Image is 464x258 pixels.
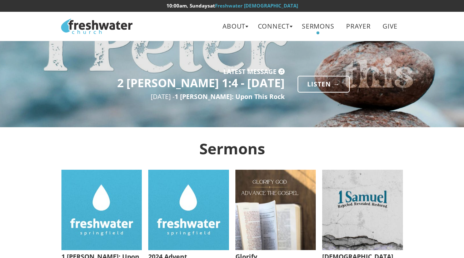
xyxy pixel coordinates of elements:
[253,18,295,34] a: Connect
[61,19,133,34] img: Freshwater Church
[298,76,350,93] a: Listen →
[378,18,403,34] a: Give
[218,18,251,34] a: About
[61,76,285,89] h3: 2 [PERSON_NAME] 1:4 - [DATE]
[235,170,316,250] img: Glorify-God-Advance-the-Gospel-square.png
[61,140,403,157] h2: Sermons
[297,18,339,34] a: Sermons
[61,92,285,101] p: [DATE] -
[61,3,403,9] h6: at
[223,70,276,73] h5: Latest Message
[61,170,142,250] img: fc-default-1400.png
[322,170,403,250] img: 1-Samuel-square.jpg
[148,170,229,250] img: fc-default-1400.png
[341,18,376,34] a: Prayer
[175,92,285,101] span: 1 [PERSON_NAME]: Upon This Rock
[215,3,298,9] a: Freshwater [DEMOGRAPHIC_DATA]
[166,3,210,9] time: 10:00am, Sundays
